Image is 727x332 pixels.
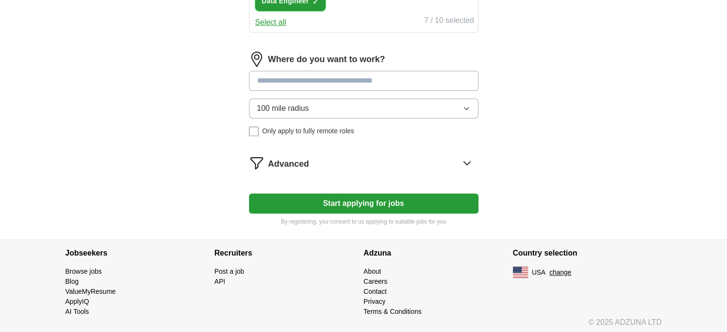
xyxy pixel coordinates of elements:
[215,278,226,285] a: API
[364,268,381,275] a: About
[364,288,387,295] a: Contact
[364,278,388,285] a: Careers
[424,15,474,28] div: 7 / 10 selected
[549,268,571,278] button: change
[249,98,478,118] button: 100 mile radius
[268,158,309,171] span: Advanced
[513,240,662,267] h4: Country selection
[257,103,309,114] span: 100 mile radius
[65,288,116,295] a: ValueMyResume
[215,268,244,275] a: Post a job
[268,53,385,66] label: Where do you want to work?
[364,308,422,315] a: Terms & Conditions
[262,126,354,136] span: Only apply to fully remote roles
[65,308,89,315] a: AI Tools
[255,17,286,28] button: Select all
[249,127,259,136] input: Only apply to fully remote roles
[532,268,546,278] span: USA
[364,298,386,305] a: Privacy
[65,298,89,305] a: ApplyIQ
[65,278,79,285] a: Blog
[249,155,264,171] img: filter
[249,52,264,67] img: location.png
[65,268,102,275] a: Browse jobs
[513,267,528,278] img: US flag
[249,217,478,226] p: By registering, you consent to us applying to suitable jobs for you
[249,193,478,214] button: Start applying for jobs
